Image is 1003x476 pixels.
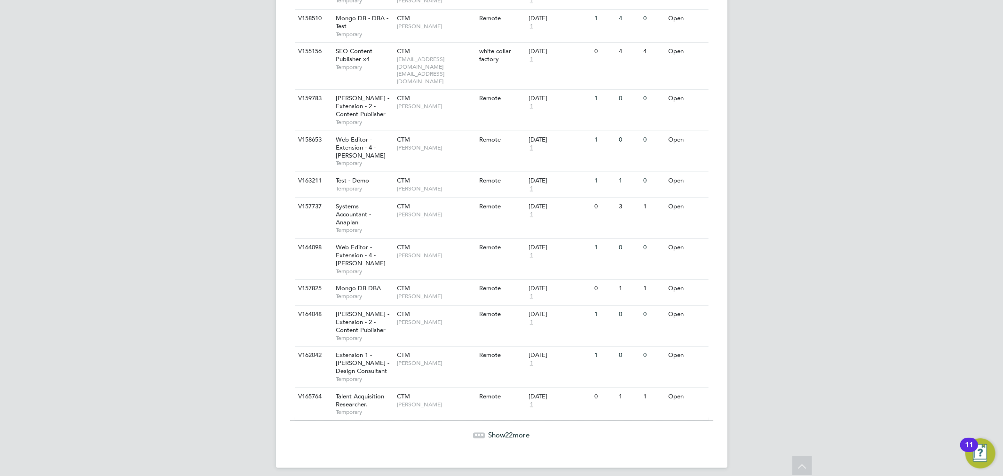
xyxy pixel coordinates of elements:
div: 0 [592,280,616,297]
div: 0 [592,198,616,215]
div: Open [666,280,707,297]
div: Open [666,90,707,107]
span: Remote [479,310,501,318]
div: 1 [616,280,641,297]
span: 1 [529,359,535,367]
span: [PERSON_NAME] - Extension - 2 - Content Publisher [336,94,389,118]
div: 0 [641,347,666,364]
div: V162042 [296,347,329,364]
span: Extension 1 - [PERSON_NAME] - Design Consultant [336,351,389,375]
span: CTM [397,392,410,400]
div: 0 [616,347,641,364]
span: Test - Demo [336,176,369,184]
span: Temporary [336,159,392,167]
span: Web Editor - Extension - 4 - [PERSON_NAME] [336,243,386,267]
span: [PERSON_NAME] [397,359,474,367]
span: SEO Content Publisher x4 [336,47,372,63]
div: 1 [592,172,616,190]
div: 1 [592,10,616,27]
div: [DATE] [529,177,590,185]
div: 0 [616,239,641,256]
div: 0 [641,239,666,256]
span: Remote [479,14,501,22]
div: 0 [641,10,666,27]
span: Remote [479,351,501,359]
div: 0 [592,43,616,60]
span: [PERSON_NAME] - Extension - 2 - Content Publisher [336,310,389,334]
span: 1 [529,293,535,301]
button: Open Resource Center, 11 new notifications [965,438,995,468]
span: 22 [505,430,513,439]
span: [PERSON_NAME] [397,293,474,300]
span: Temporary [336,293,392,300]
div: 0 [616,90,641,107]
span: CTM [397,284,410,292]
span: 1 [529,401,535,409]
span: [PERSON_NAME] [397,401,474,408]
span: 1 [529,318,535,326]
span: CTM [397,14,410,22]
span: CTM [397,243,410,251]
div: 0 [641,131,666,149]
span: 1 [529,103,535,111]
span: Remote [479,94,501,102]
div: 1 [592,90,616,107]
span: CTM [397,202,410,210]
span: Temporary [336,268,392,275]
span: Remote [479,392,501,400]
div: [DATE] [529,203,590,211]
span: Remote [479,284,501,292]
span: CTM [397,351,410,359]
div: Open [666,388,707,405]
span: Talent Acquisition Researcher. [336,392,384,408]
div: 4 [616,10,641,27]
span: 1 [529,144,535,152]
div: Open [666,347,707,364]
span: Temporary [336,375,392,383]
span: Temporary [336,119,392,126]
span: white collar factory [479,47,511,63]
div: 0 [616,131,641,149]
div: 0 [592,388,616,405]
div: [DATE] [529,310,590,318]
div: Open [666,198,707,215]
span: Show more [489,430,530,439]
div: 0 [641,90,666,107]
span: CTM [397,176,410,184]
div: V165764 [296,388,329,405]
div: 1 [641,280,666,297]
span: [PERSON_NAME] [397,103,474,110]
div: V164048 [296,306,329,323]
div: 0 [641,306,666,323]
div: V158653 [296,131,329,149]
span: 1 [529,23,535,31]
span: [PERSON_NAME] [397,252,474,259]
div: 1 [592,131,616,149]
span: 1 [529,211,535,219]
div: V157825 [296,280,329,297]
span: Temporary [336,226,392,234]
span: [PERSON_NAME] [397,211,474,218]
span: Remote [479,202,501,210]
span: Temporary [336,185,392,192]
span: CTM [397,94,410,102]
span: [PERSON_NAME] [397,318,474,326]
div: V155156 [296,43,329,60]
span: 1 [529,56,535,63]
span: CTM [397,47,410,55]
div: Open [666,239,707,256]
span: [PERSON_NAME] [397,23,474,30]
div: 4 [641,43,666,60]
span: [EMAIL_ADDRESS][DOMAIN_NAME] [EMAIL_ADDRESS][DOMAIN_NAME] [397,56,474,85]
span: [PERSON_NAME] [397,185,474,192]
span: [PERSON_NAME] [397,144,474,151]
div: Open [666,10,707,27]
div: V159783 [296,90,329,107]
div: 1 [592,239,616,256]
span: CTM [397,135,410,143]
div: 4 [616,43,641,60]
div: 1 [592,347,616,364]
div: [DATE] [529,15,590,23]
span: CTM [397,310,410,318]
div: [DATE] [529,244,590,252]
